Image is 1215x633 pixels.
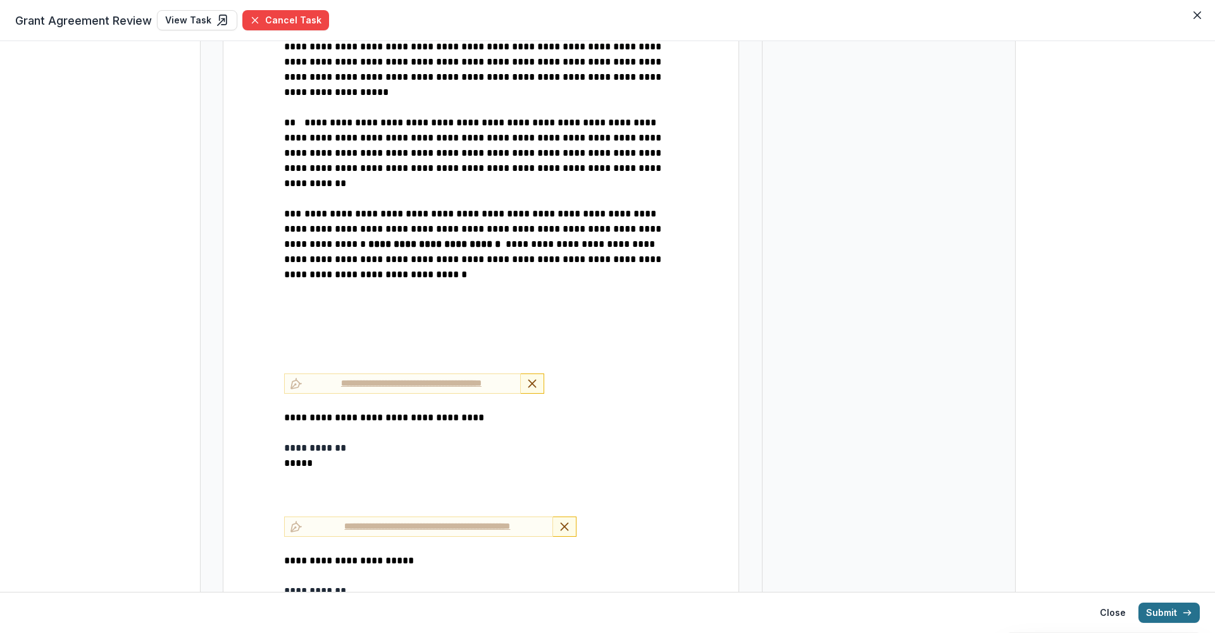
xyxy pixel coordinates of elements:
button: Remove Signature [521,373,544,394]
span: Grant Agreement Review [15,12,152,29]
button: Close [1092,603,1133,623]
button: Cancel Task [242,10,329,30]
button: Close [1187,5,1207,25]
button: Remove Signature [553,517,576,537]
button: Submit [1138,603,1200,623]
a: View Task [157,10,237,30]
